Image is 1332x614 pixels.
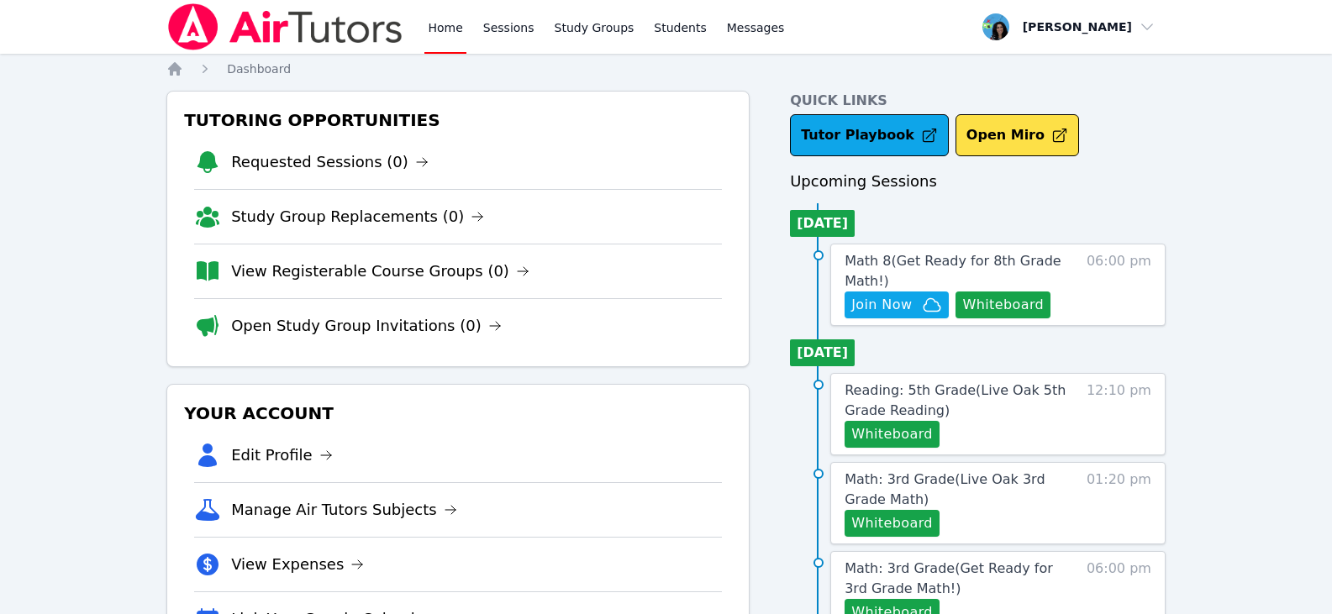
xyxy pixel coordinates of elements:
[227,62,291,76] span: Dashboard
[231,443,333,467] a: Edit Profile
[181,105,735,135] h3: Tutoring Opportunities
[956,291,1050,318] button: Whiteboard
[1087,470,1151,537] span: 01:20 pm
[790,210,855,237] li: [DATE]
[231,150,429,174] a: Requested Sessions (0)
[845,382,1066,418] span: Reading: 5th Grade ( Live Oak 5th Grade Reading )
[845,559,1075,599] a: Math: 3rd Grade(Get Ready for 3rd Grade Math!)
[845,251,1075,291] a: Math 8(Get Ready for 8th Grade Math!)
[1087,251,1151,318] span: 06:00 pm
[166,60,1166,77] nav: Breadcrumb
[1087,380,1151,448] span: 12:10 pm
[790,170,1166,193] h3: Upcoming Sessions
[851,295,912,315] span: Join Now
[845,291,949,318] button: Join Now
[845,560,1053,596] span: Math: 3rd Grade ( Get Ready for 3rd Grade Math! )
[727,19,785,36] span: Messages
[790,339,855,366] li: [DATE]
[181,398,735,428] h3: Your Account
[845,380,1075,421] a: Reading: 5th Grade(Live Oak 5th Grade Reading)
[231,553,364,576] a: View Expenses
[231,205,484,228] a: Study Group Replacements (0)
[845,510,940,537] button: Whiteboard
[231,314,502,338] a: Open Study Group Invitations (0)
[845,253,1061,289] span: Math 8 ( Get Ready for 8th Grade Math! )
[231,498,457,522] a: Manage Air Tutors Subjects
[790,114,949,156] a: Tutor Playbook
[790,91,1166,111] h4: Quick Links
[227,60,291,77] a: Dashboard
[845,471,1045,507] span: Math: 3rd Grade ( Live Oak 3rd Grade Math )
[956,114,1079,156] button: Open Miro
[231,260,529,283] a: View Registerable Course Groups (0)
[166,3,404,50] img: Air Tutors
[845,470,1075,510] a: Math: 3rd Grade(Live Oak 3rd Grade Math)
[845,421,940,448] button: Whiteboard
